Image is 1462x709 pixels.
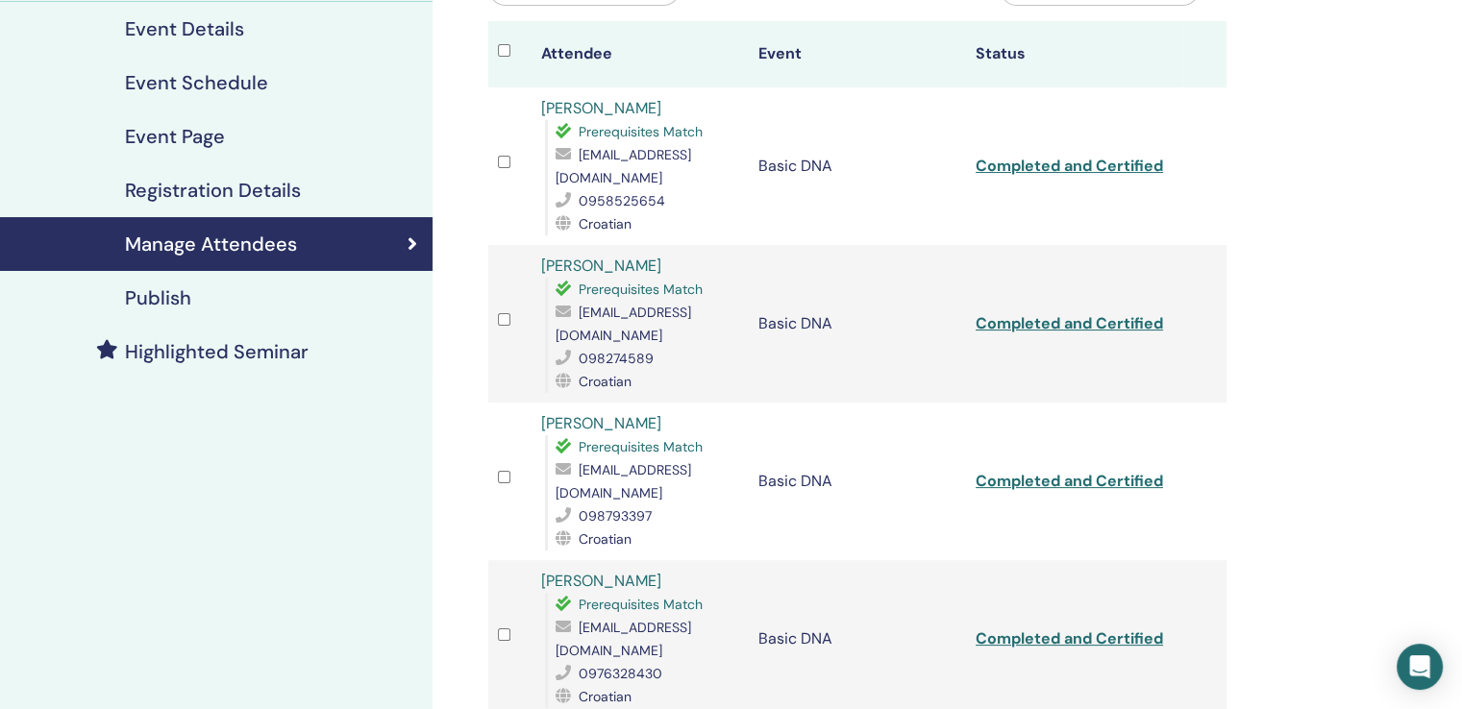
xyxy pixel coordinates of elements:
a: Completed and Certified [976,156,1163,176]
span: Croatian [579,688,632,705]
span: [EMAIL_ADDRESS][DOMAIN_NAME] [556,304,691,344]
span: [EMAIL_ADDRESS][DOMAIN_NAME] [556,146,691,186]
th: Event [749,21,966,87]
h4: Event Page [125,125,225,148]
a: Completed and Certified [976,313,1163,333]
h4: Manage Attendees [125,232,297,256]
h4: Event Schedule [125,71,268,94]
span: 0976328430 [579,665,662,682]
td: Basic DNA [749,403,966,560]
span: Croatian [579,373,632,390]
h4: Publish [125,286,191,309]
span: [EMAIL_ADDRESS][DOMAIN_NAME] [556,461,691,501]
h4: Event Details [125,17,244,40]
a: [PERSON_NAME] [541,256,661,276]
span: 098274589 [579,350,654,367]
a: [PERSON_NAME] [541,413,661,433]
th: Attendee [532,21,749,87]
h4: Highlighted Seminar [125,340,309,363]
span: Prerequisites Match [579,596,703,613]
span: [EMAIL_ADDRESS][DOMAIN_NAME] [556,619,691,659]
th: Status [966,21,1183,87]
span: Prerequisites Match [579,123,703,140]
span: Croatian [579,215,632,232]
div: Open Intercom Messenger [1397,644,1443,690]
a: [PERSON_NAME] [541,98,661,118]
a: [PERSON_NAME] [541,571,661,591]
a: Completed and Certified [976,628,1163,648]
span: Prerequisites Match [579,281,703,298]
span: Prerequisites Match [579,438,703,455]
span: 0958525654 [579,192,665,209]
td: Basic DNA [749,87,966,245]
td: Basic DNA [749,245,966,403]
span: 098793397 [579,507,652,525]
a: Completed and Certified [976,471,1163,491]
span: Croatian [579,530,632,548]
h4: Registration Details [125,179,301,202]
